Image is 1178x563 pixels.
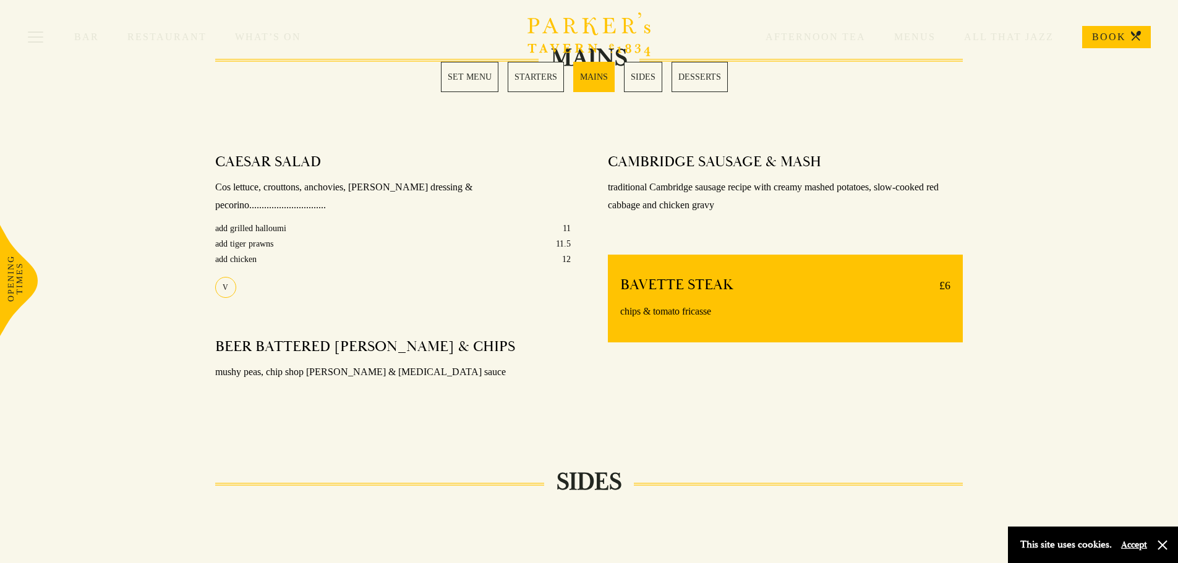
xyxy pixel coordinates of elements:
a: 3 / 5 [573,62,615,92]
p: £6 [927,276,950,295]
button: Accept [1121,539,1147,551]
a: 2 / 5 [508,62,564,92]
h4: BEER BATTERED [PERSON_NAME] & CHIPS [215,337,515,356]
a: 4 / 5 [624,62,662,92]
p: 11.5 [556,236,571,252]
a: 5 / 5 [672,62,728,92]
p: traditional Cambridge sausage recipe with creamy mashed potatoes, slow-cooked red cabbage and chi... [608,179,963,214]
p: Cos lettuce, crouttons, anchovies, [PERSON_NAME] dressing & pecorino............................... [215,179,571,214]
h4: BAVETTE STEAK [620,276,733,295]
p: 11 [563,221,571,236]
div: V [215,277,236,298]
p: add tiger prawns [215,236,273,252]
p: add grilled halloumi [215,221,286,236]
p: add chicken [215,252,257,267]
h4: CAMBRIDGE SAUSAGE & MASH [608,153,821,171]
p: mushy peas, chip shop [PERSON_NAME] & [MEDICAL_DATA] sauce [215,363,571,381]
h2: SIDES [544,467,634,497]
p: 12 [562,252,571,267]
p: This site uses cookies. [1020,536,1112,554]
p: chips & tomato fricasse [620,303,951,321]
button: Close and accept [1156,539,1169,551]
a: 1 / 5 [441,62,498,92]
h4: CAESAR SALAD [215,153,321,171]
